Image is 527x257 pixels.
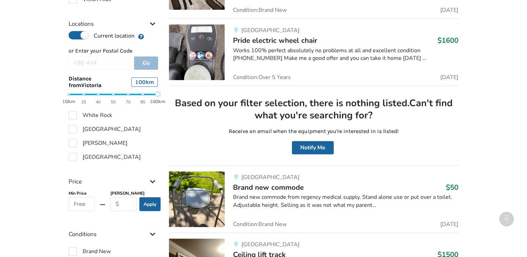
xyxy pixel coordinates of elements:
[233,7,287,13] span: Condition: Brand New
[126,98,131,106] span: 70
[96,98,101,106] span: 40
[440,7,458,13] span: [DATE]
[69,153,141,161] label: [GEOGRAPHIC_DATA]
[169,165,458,233] a: bathroom safety-brand new commode[GEOGRAPHIC_DATA]Brand new commode$50Brand new commode from rege...
[233,193,458,209] div: Brand new commode from regency medical supply. Stand alone use or put over a toilet. Adjustable h...
[175,97,453,122] h2: Based on your filter selection, there is nothing listed. Can't find what you're searching for?
[81,98,86,106] span: 25
[140,98,145,106] span: 85
[241,173,299,181] span: [GEOGRAPHIC_DATA]
[62,99,75,104] strong: 10km
[69,197,95,211] input: Free
[69,111,112,119] label: White Rock
[169,18,458,86] a: mobility-pride electric wheel chair [GEOGRAPHIC_DATA]Pride electric wheel chair$1600Works 100% pe...
[233,36,317,45] span: Pride electric wheel chair
[440,75,458,80] span: [DATE]
[131,77,158,87] div: 100 km
[69,164,158,189] div: Price
[69,75,114,88] span: Distance from Victoria
[69,190,87,196] b: Min Price
[241,241,299,248] span: [GEOGRAPHIC_DATA]
[69,125,141,133] label: [GEOGRAPHIC_DATA]
[446,183,458,192] h3: $50
[292,141,334,154] button: Notify Me
[139,197,161,211] button: Apply
[69,139,127,147] label: [PERSON_NAME]
[69,6,158,31] div: Locations
[233,182,304,192] span: Brand new commode
[437,36,458,45] h3: $1600
[233,75,291,80] span: Condition: Over 5 Years
[110,197,137,211] input: $
[69,31,134,40] label: Current location
[440,221,458,227] span: [DATE]
[233,221,287,227] span: Condition: Brand New
[111,98,116,106] span: 55
[175,127,453,135] p: Receive an email when the equipment you're interested in is listed!
[110,190,145,196] b: [PERSON_NAME]
[150,99,165,104] strong: 100km
[69,217,158,241] div: Conditions
[169,24,225,80] img: mobility-pride electric wheel chair
[241,26,299,34] span: [GEOGRAPHIC_DATA]
[69,47,158,55] p: or Enter your Postal Code
[233,47,458,63] div: Works 100% perfect absolutely no problems at all and excellent condition [PHONE_NUMBER] Make me a...
[169,171,225,227] img: bathroom safety-brand new commode
[69,247,111,256] label: Brand New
